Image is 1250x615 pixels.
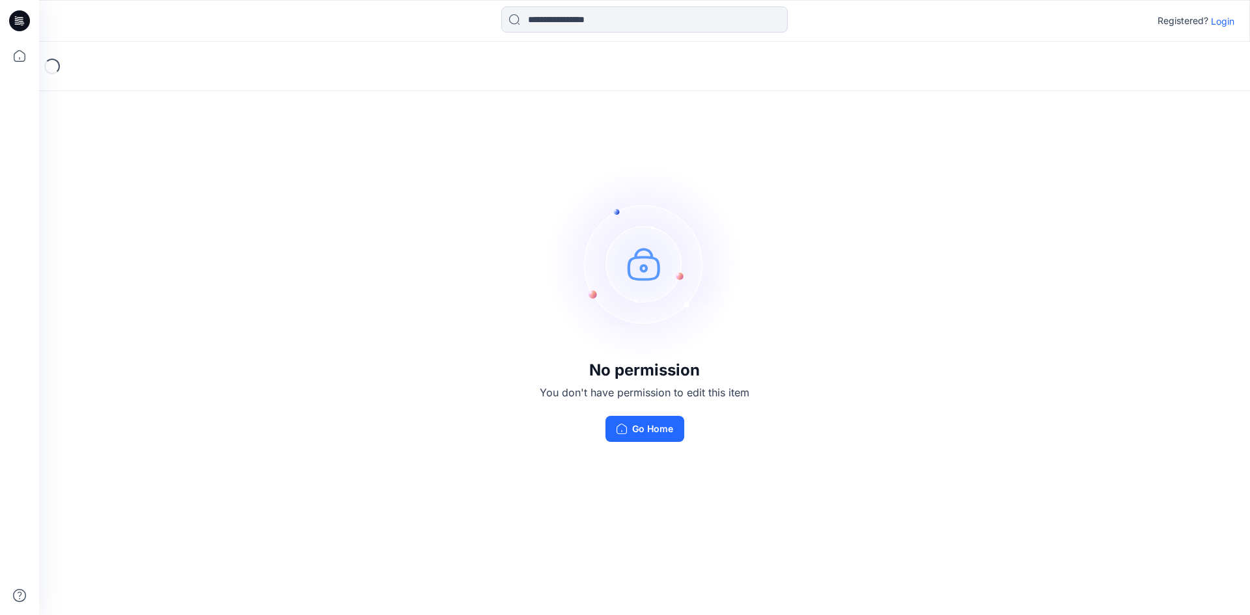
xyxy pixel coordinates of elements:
[1158,13,1208,29] p: Registered?
[540,361,749,379] h3: No permission
[540,385,749,400] p: You don't have permission to edit this item
[1211,14,1234,28] p: Login
[605,416,684,442] button: Go Home
[547,166,742,361] img: no-perm.svg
